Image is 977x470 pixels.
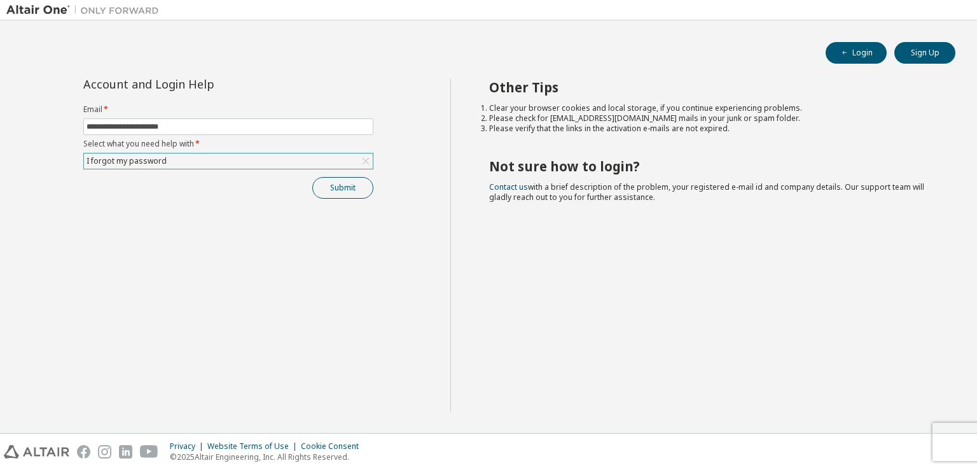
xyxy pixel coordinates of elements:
h2: Not sure how to login? [489,158,933,174]
img: youtube.svg [140,445,158,459]
div: I forgot my password [85,154,169,168]
li: Please check for [EMAIL_ADDRESS][DOMAIN_NAME] mails in your junk or spam folder. [489,113,933,124]
div: Website Terms of Use [207,441,301,452]
p: © 2025 Altair Engineering, Inc. All Rights Reserved. [170,452,366,462]
label: Select what you need help with [83,139,373,149]
img: altair_logo.svg [4,445,69,459]
img: instagram.svg [98,445,111,459]
button: Sign Up [894,42,955,64]
li: Please verify that the links in the activation e-mails are not expired. [489,124,933,134]
h2: Other Tips [489,79,933,96]
label: Email [83,104,373,115]
img: facebook.svg [77,445,90,459]
li: Clear your browser cookies and local storage, if you continue experiencing problems. [489,103,933,113]
img: linkedin.svg [119,445,132,459]
img: Altair One [6,4,165,17]
div: Account and Login Help [83,79,315,89]
div: I forgot my password [84,153,373,169]
div: Privacy [170,441,207,452]
a: Contact us [489,182,528,192]
div: Cookie Consent [301,441,366,452]
button: Submit [312,177,373,199]
span: with a brief description of the problem, your registered e-mail id and company details. Our suppo... [489,182,924,203]
button: Login [826,42,887,64]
